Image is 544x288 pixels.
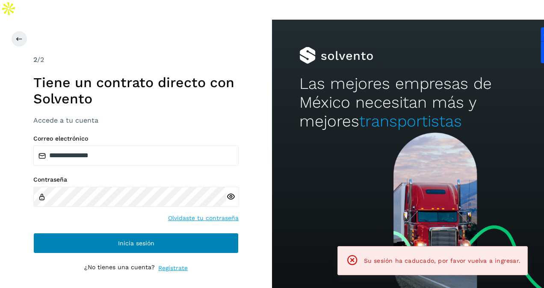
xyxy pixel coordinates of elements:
h2: Las mejores empresas de México necesitan más y mejores [299,74,517,131]
a: Regístrate [158,264,188,273]
p: ¿No tienes una cuenta? [84,264,155,273]
label: Contraseña [33,176,239,183]
button: Inicia sesión [33,233,239,253]
a: Olvidaste tu contraseña [168,214,239,223]
span: Inicia sesión [118,240,154,246]
h1: Tiene un contrato directo con Solvento [33,74,239,107]
span: 2 [33,56,37,64]
span: transportistas [359,112,462,130]
h3: Accede a tu cuenta [33,116,239,124]
div: /2 [33,55,239,65]
span: Su sesión ha caducado, por favor vuelva a ingresar. [364,257,520,264]
label: Correo electrónico [33,135,239,142]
